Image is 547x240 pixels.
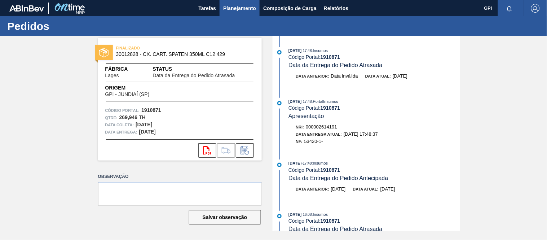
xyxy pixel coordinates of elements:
[141,107,161,113] strong: 1910871
[321,54,340,60] strong: 1910871
[302,49,312,53] span: - 17:48
[9,5,44,12] img: TNhmsLtSVTkK8tSr43FrP2fwEKptu5GPRR3wAAAABJRU5ErkJggg==
[105,107,140,114] span: Código Portal:
[302,100,312,104] span: - 17:48
[331,73,358,79] span: Data inválida
[105,73,119,78] span: Lages
[312,212,328,217] span: : Insumos
[198,4,216,13] span: Tarefas
[288,167,460,173] div: Código Portal:
[296,74,329,78] span: Data anterior:
[288,212,301,217] span: [DATE]
[288,54,460,60] div: Código Portal:
[153,73,235,78] span: Data da Entrega do Pedido Atrasada
[288,161,301,165] span: [DATE]
[277,214,282,218] img: atual
[277,163,282,167] img: atual
[116,44,217,52] span: FINALIZADO
[296,139,303,144] span: NF:
[263,4,317,13] span: Composição de Carga
[136,122,152,127] strong: [DATE]
[217,143,235,158] div: Ir para Composição de Carga
[344,131,378,137] span: [DATE] 17:48:37
[312,161,328,165] span: : Insumos
[302,213,312,217] span: - 16:08
[236,143,254,158] div: Informar alteração no pedido
[321,167,340,173] strong: 1910871
[105,128,137,136] span: Data entrega:
[7,22,135,30] h1: Pedidos
[296,132,342,136] span: Data Entrega Atual:
[105,65,142,73] span: Fábrica
[531,4,540,13] img: Logout
[324,4,348,13] span: Relatórios
[302,161,312,165] span: - 17:48
[380,186,395,192] span: [DATE]
[498,3,521,13] button: Notificações
[288,105,460,111] div: Código Portal:
[98,171,262,182] label: Observação
[393,73,407,79] span: [DATE]
[321,105,340,111] strong: 1910871
[296,187,329,191] span: Data anterior:
[312,48,328,53] span: : Insumos
[116,52,247,57] span: 30012828 - CX. CART. SPATEN 350ML C12 429
[331,186,346,192] span: [DATE]
[139,129,156,135] strong: [DATE]
[288,175,388,181] span: Data da Entrega do Pedido Antecipada
[312,99,338,104] span: : PortalInsumos
[296,125,304,129] span: Nri:
[288,218,460,224] div: Código Portal:
[189,210,261,224] button: Salvar observação
[105,121,134,128] span: Data coleta:
[99,48,109,57] img: status
[288,113,324,119] span: Apresentação
[365,74,391,78] span: Data atual:
[306,124,337,130] span: 000002614191
[105,84,170,92] span: Origem
[153,65,255,73] span: Status
[321,218,340,224] strong: 1910871
[119,114,146,120] strong: 269,946 TH
[288,226,383,232] span: Data da Entrega do Pedido Atrasada
[353,187,379,191] span: Data atual:
[277,50,282,54] img: atual
[304,139,323,144] span: 53420-1-
[105,92,150,97] span: GPI - JUNDIAÍ (SP)
[198,143,216,158] div: Abrir arquivo PDF
[288,99,301,104] span: [DATE]
[105,114,118,121] span: Qtde :
[223,4,256,13] span: Planejamento
[288,48,301,53] span: [DATE]
[277,101,282,105] img: atual
[288,62,383,68] span: Data da Entrega do Pedido Atrasada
